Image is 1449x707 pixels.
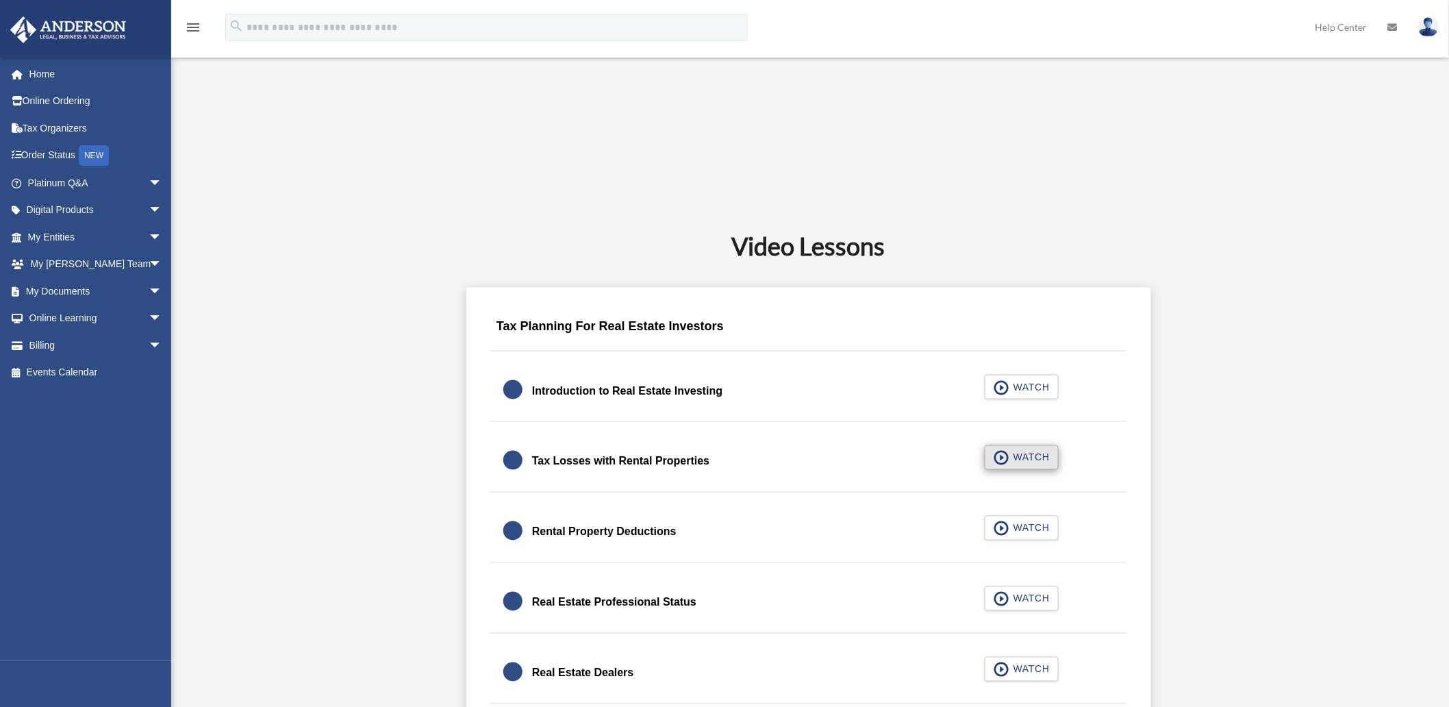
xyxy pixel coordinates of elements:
[10,332,183,359] a: Billingarrow_drop_down
[1009,451,1050,464] span: WATCH
[10,60,183,88] a: Home
[10,142,183,170] a: Order StatusNEW
[503,375,1113,408] a: Introduction to Real Estate Investing WATCH
[1009,592,1050,606] span: WATCH
[985,375,1059,399] button: WATCH
[985,516,1059,541] button: WATCH
[985,586,1059,611] button: WATCH
[79,145,109,166] div: NEW
[503,445,1113,478] a: Tax Losses with Rental Properties WATCH
[985,445,1059,470] button: WATCH
[10,197,183,224] a: Digital Productsarrow_drop_down
[503,657,1113,690] a: Real Estate Dealers WATCH
[10,169,183,197] a: Platinum Q&Aarrow_drop_down
[532,523,677,542] div: Rental Property Deductions
[10,305,183,332] a: Online Learningarrow_drop_down
[10,114,183,142] a: Tax Organizers
[490,309,1127,352] div: Tax Planning For Real Estate Investors
[10,251,183,278] a: My [PERSON_NAME] Teamarrow_drop_down
[149,305,176,333] span: arrow_drop_down
[10,88,183,115] a: Online Ordering
[10,223,183,251] a: My Entitiesarrow_drop_down
[1418,17,1439,37] img: User Pic
[6,16,130,43] img: Anderson Advisors Platinum Portal
[229,18,244,34] i: search
[185,24,201,36] a: menu
[305,229,1312,263] h2: Video Lessons
[10,359,183,386] a: Events Calendar
[1009,521,1050,535] span: WATCH
[532,382,722,401] div: Introduction to Real Estate Investing
[149,277,176,306] span: arrow_drop_down
[532,452,709,471] div: Tax Losses with Rental Properties
[532,593,696,612] div: Real Estate Professional Status
[149,223,176,251] span: arrow_drop_down
[503,516,1113,549] a: Rental Property Deductions WATCH
[1009,380,1050,394] span: WATCH
[149,251,176,279] span: arrow_drop_down
[10,277,183,305] a: My Documentsarrow_drop_down
[149,169,176,197] span: arrow_drop_down
[185,19,201,36] i: menu
[503,586,1113,619] a: Real Estate Professional Status WATCH
[532,664,634,683] div: Real Estate Dealers
[149,197,176,225] span: arrow_drop_down
[1009,662,1050,676] span: WATCH
[985,657,1059,682] button: WATCH
[149,332,176,360] span: arrow_drop_down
